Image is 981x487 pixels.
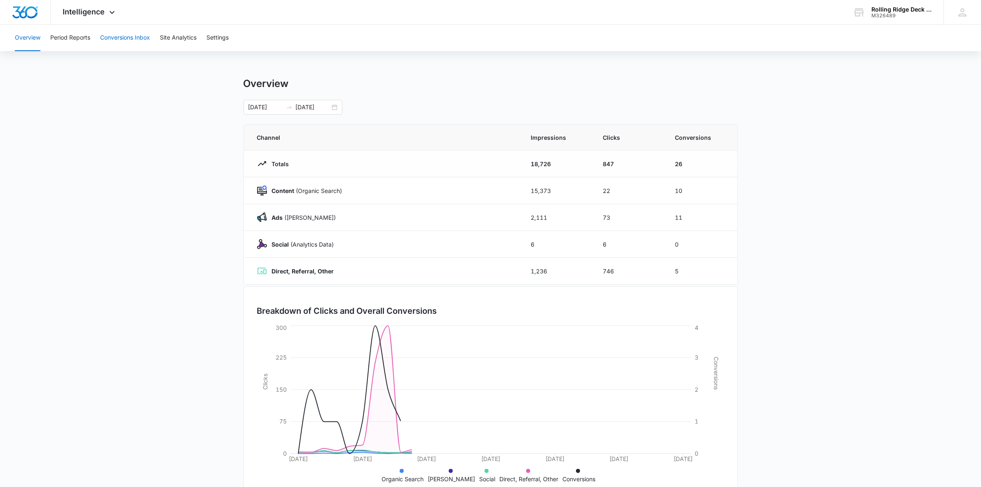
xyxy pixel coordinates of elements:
td: 6 [521,231,593,258]
td: 2,111 [521,204,593,231]
button: Conversions Inbox [100,25,150,51]
td: 746 [593,258,665,285]
tspan: 300 [276,324,287,331]
tspan: 1 [695,418,698,425]
div: account id [871,13,932,19]
span: Intelligence [63,7,105,16]
tspan: [DATE] [353,455,372,462]
strong: Direct, Referral, Other [272,268,334,275]
input: Start date [248,103,283,112]
p: (Analytics Data) [267,240,334,249]
tspan: [DATE] [289,455,308,462]
strong: Content [272,187,295,194]
span: swap-right [286,104,293,111]
input: End date [296,103,330,112]
button: Settings [206,25,229,51]
td: 10 [665,177,738,204]
tspan: 0 [695,450,698,457]
span: Impressions [531,133,583,142]
tspan: Clicks [261,374,268,390]
img: Ads [257,212,267,222]
td: 1,236 [521,258,593,285]
span: Conversions [675,133,724,142]
td: 73 [593,204,665,231]
span: Clicks [603,133,656,142]
td: 5 [665,258,738,285]
tspan: 75 [279,418,287,425]
button: Overview [15,25,40,51]
p: ([PERSON_NAME]) [267,213,336,222]
tspan: [DATE] [545,455,564,462]
tspan: [DATE] [417,455,436,462]
p: Direct, Referral, Other [499,475,558,483]
td: 847 [593,151,665,177]
tspan: [DATE] [481,455,500,462]
div: account name [871,6,932,13]
strong: Social [272,241,289,248]
span: Channel [257,133,511,142]
td: 11 [665,204,738,231]
p: [PERSON_NAME] [428,475,475,483]
button: Period Reports [50,25,90,51]
td: 0 [665,231,738,258]
td: 6 [593,231,665,258]
tspan: 150 [276,386,287,393]
tspan: [DATE] [609,455,628,462]
span: to [286,104,293,111]
img: Social [257,239,267,249]
tspan: 2 [695,386,698,393]
td: 26 [665,151,738,177]
tspan: 3 [695,354,698,361]
td: 15,373 [521,177,593,204]
tspan: Conversions [713,357,720,390]
button: Site Analytics [160,25,197,51]
strong: Ads [272,214,283,221]
h1: Overview [243,78,289,90]
h3: Breakdown of Clicks and Overall Conversions [257,305,437,317]
tspan: 4 [695,324,698,331]
td: 18,726 [521,151,593,177]
p: Totals [267,160,289,168]
p: Social [479,475,495,483]
p: Conversions [562,475,595,483]
p: (Organic Search) [267,186,342,195]
td: 22 [593,177,665,204]
p: Organic Search [382,475,424,483]
tspan: 225 [276,354,287,361]
tspan: [DATE] [674,455,693,462]
tspan: 0 [283,450,287,457]
img: Content [257,186,267,195]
